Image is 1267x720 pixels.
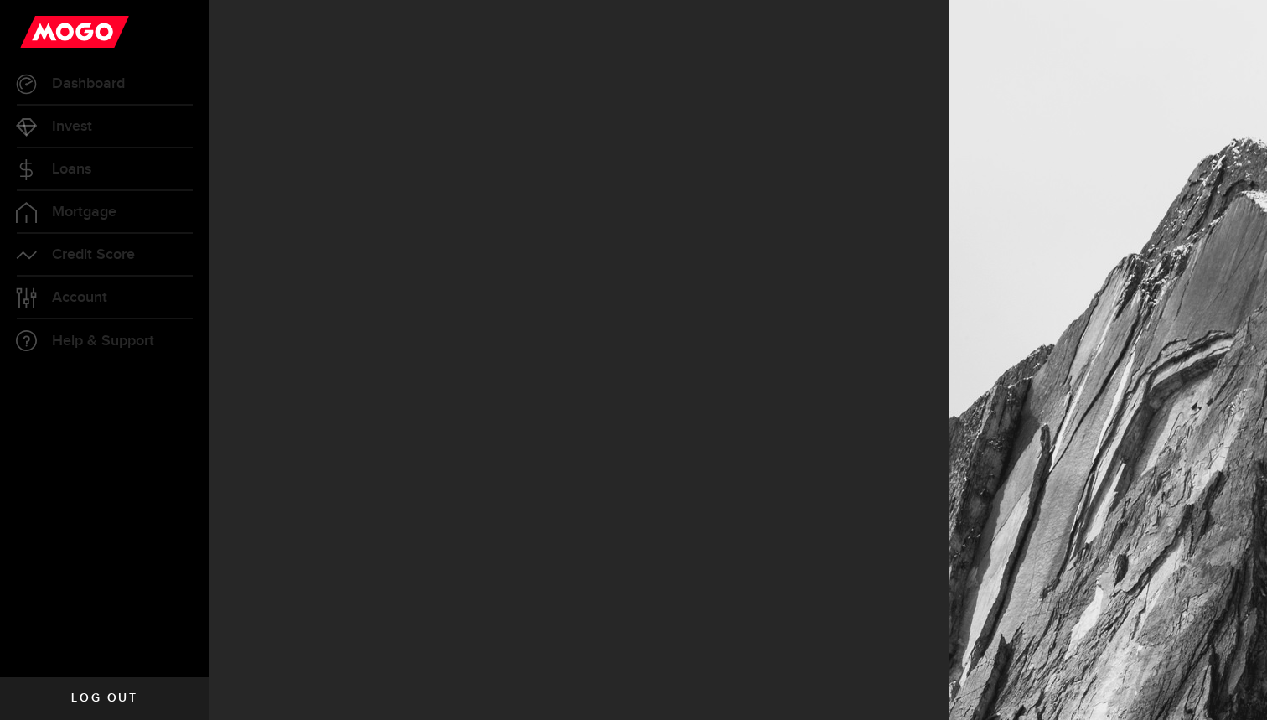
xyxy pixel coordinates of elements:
span: Invest [52,119,92,134]
span: Help & Support [52,334,154,349]
span: Log out [71,692,137,704]
span: Credit Score [52,247,135,262]
span: Account [52,290,107,305]
span: Mortgage [52,205,116,220]
span: Loans [52,162,91,177]
span: Dashboard [52,76,125,91]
